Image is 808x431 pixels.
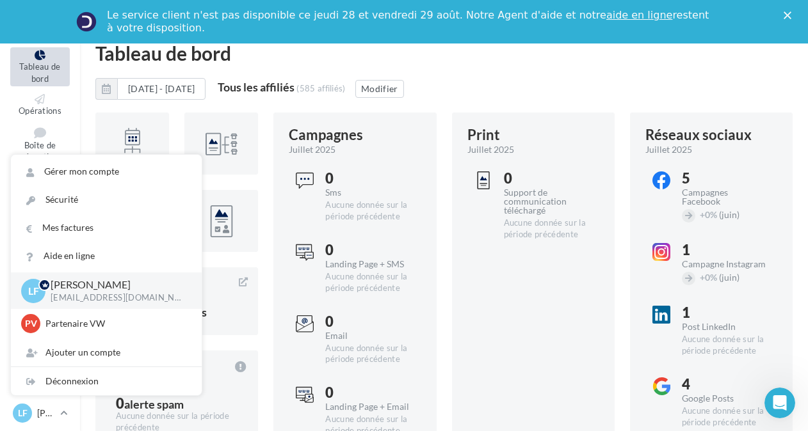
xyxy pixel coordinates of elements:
[682,334,766,357] div: Aucune donnée sur la période précédente
[11,157,202,185] a: Gérer mon compte
[22,140,58,162] span: Boîte de réception
[682,243,766,257] div: 1
[10,401,70,425] a: LF [PERSON_NAME]
[355,80,404,98] button: Modifier
[504,188,599,215] div: Support de communication téléchargé
[10,91,70,119] a: Opérations
[682,377,777,391] div: 4
[37,407,55,419] p: [PERSON_NAME]
[606,9,672,21] a: aide en ligne
[95,43,793,63] div: Tableau de bord
[682,394,777,403] div: Google Posts
[107,9,711,35] div: Le service client n'est pas disponible ce jeudi 28 et vendredi 29 août. Notre Agent d'aide et not...
[296,83,346,93] div: (585 affiliés)
[325,243,410,257] div: 0
[116,396,238,411] div: 0
[11,185,202,214] a: Sécurité
[682,405,777,428] div: Aucune donnée sur la période précédente
[682,322,766,331] div: Post LinkedIn
[682,306,766,320] div: 1
[325,171,410,185] div: 0
[682,171,766,185] div: 5
[504,171,599,185] div: 0
[325,188,410,197] div: Sms
[289,128,363,142] div: Campagnes
[325,386,410,400] div: 0
[325,260,410,269] div: Landing Page + SMS
[467,128,500,142] div: Print
[700,272,717,283] span: 0%
[51,292,181,304] p: [EMAIL_ADDRESS][DOMAIN_NAME]
[645,143,692,156] span: juillet 2025
[45,317,186,330] p: Partenaire VW
[645,128,752,142] div: Réseaux sociaux
[11,338,202,366] div: Ajouter un compte
[218,81,295,93] div: Tous les affiliés
[700,209,705,220] span: +
[325,343,410,366] div: Aucune donnée sur la période précédente
[325,200,410,223] div: Aucune donnée sur la période précédente
[95,78,206,100] button: [DATE] - [DATE]
[51,278,181,292] p: [PERSON_NAME]
[682,188,766,206] div: Campagnes Facebook
[719,209,739,220] span: (juin)
[11,242,202,270] a: Aide en ligne
[325,315,410,329] div: 0
[19,61,60,84] span: Tableau de bord
[467,143,514,156] span: juillet 2025
[764,388,795,418] iframe: Intercom live chat
[19,106,61,116] span: Opérations
[504,217,599,240] div: Aucune donnée sur la période précédente
[124,398,184,410] div: alerte spam
[289,143,335,156] span: juillet 2025
[325,331,410,340] div: Email
[325,271,410,294] div: Aucune donnée sur la période précédente
[719,272,739,283] span: (juin)
[700,272,705,283] span: +
[682,260,766,269] div: Campagne Instagram
[28,283,39,298] span: LF
[784,12,796,19] div: Fermer
[10,124,70,165] a: Boîte de réception
[76,12,97,32] img: Profile image for Service-Client
[117,78,206,100] button: [DATE] - [DATE]
[325,402,410,411] div: Landing Page + Email
[11,367,202,395] div: Déconnexion
[10,47,70,86] a: Tableau de bord
[18,407,28,419] span: LF
[11,214,202,242] a: Mes factures
[25,317,37,330] span: PV
[700,209,717,220] span: 0%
